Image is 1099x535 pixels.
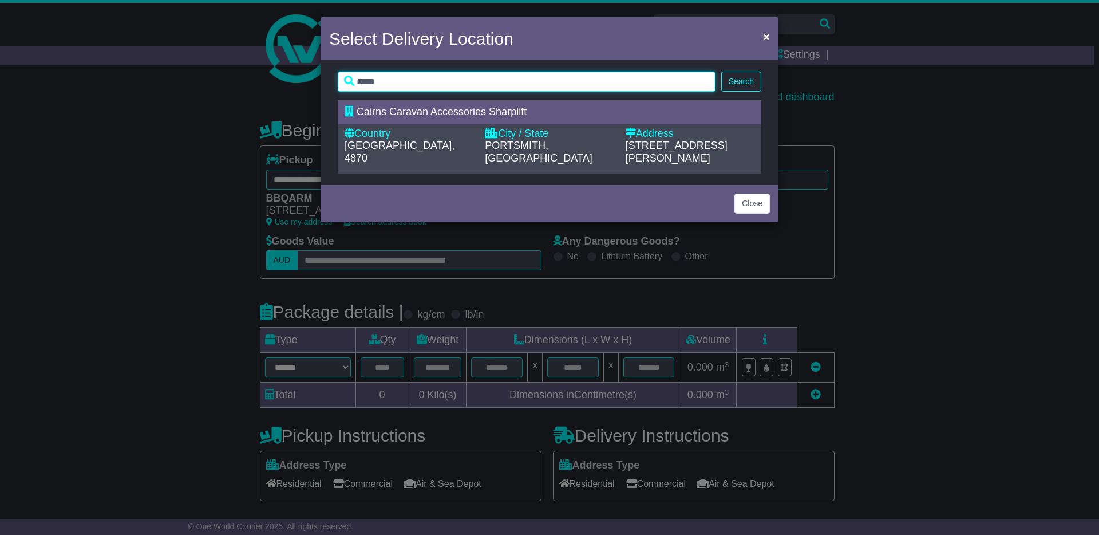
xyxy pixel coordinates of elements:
span: [STREET_ADDRESS][PERSON_NAME] [626,140,728,164]
button: Close [734,194,770,214]
div: Address [626,128,754,140]
button: Close [757,25,776,48]
span: Cairns Caravan Accessories Sharplift [357,106,527,117]
span: PORTSMITH, [GEOGRAPHIC_DATA] [485,140,592,164]
div: City / State [485,128,614,140]
span: [GEOGRAPHIC_DATA], 4870 [345,140,454,164]
span: × [763,30,770,43]
button: Search [721,72,761,92]
h4: Select Delivery Location [329,26,513,52]
div: Country [345,128,473,140]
